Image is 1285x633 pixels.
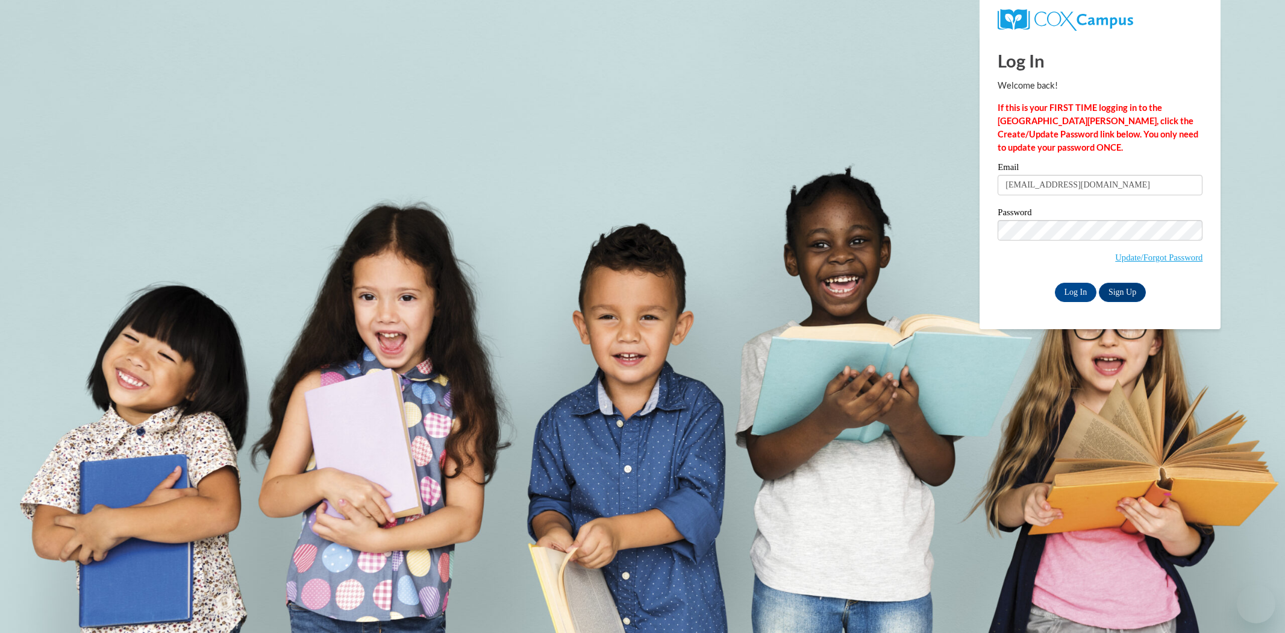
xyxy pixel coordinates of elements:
[1237,585,1275,623] iframe: Button to launch messaging window
[998,79,1202,92] p: Welcome back!
[1115,253,1202,262] a: Update/Forgot Password
[1055,283,1097,302] input: Log In
[998,163,1202,175] label: Email
[998,9,1202,31] a: COX Campus
[1099,283,1146,302] a: Sign Up
[998,48,1202,73] h1: Log In
[998,102,1198,153] strong: If this is your FIRST TIME logging in to the [GEOGRAPHIC_DATA][PERSON_NAME], click the Create/Upd...
[998,208,1202,220] label: Password
[998,9,1133,31] img: COX Campus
